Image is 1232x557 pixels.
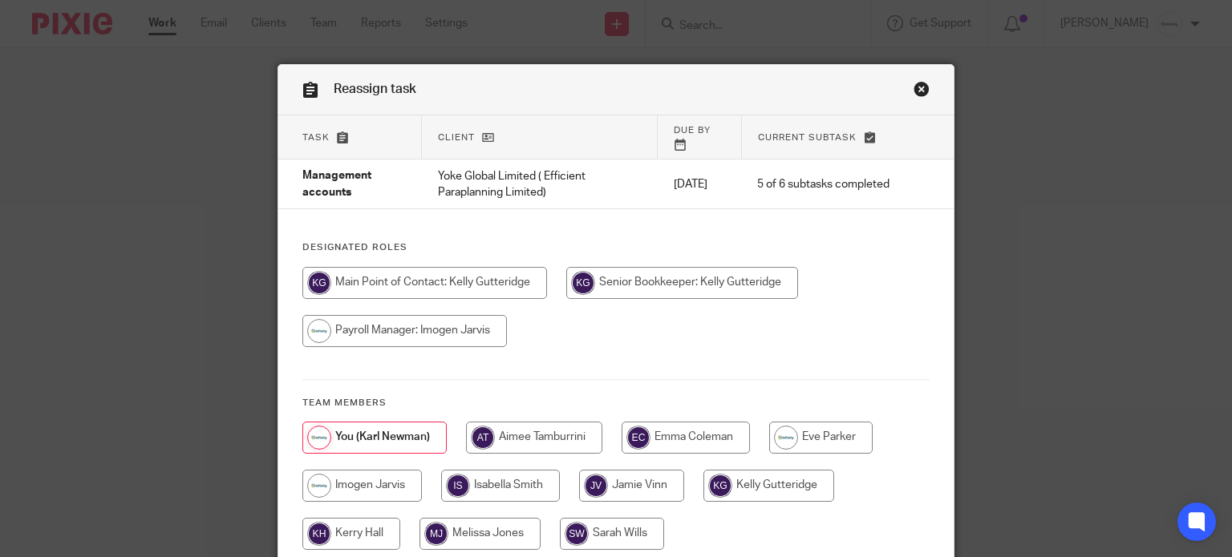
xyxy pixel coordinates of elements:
p: [DATE] [674,176,726,192]
span: Task [302,133,330,142]
span: Client [438,133,475,142]
span: Due by [674,126,711,135]
span: Reassign task [334,83,416,95]
p: Yoke Global Limited ( Efficient Paraplanning Limited) [438,168,642,201]
h4: Designated Roles [302,241,930,254]
a: Close this dialog window [914,81,930,103]
span: Current subtask [758,133,857,142]
span: Management accounts [302,171,371,199]
td: 5 of 6 subtasks completed [741,159,906,209]
h4: Team members [302,397,930,410]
